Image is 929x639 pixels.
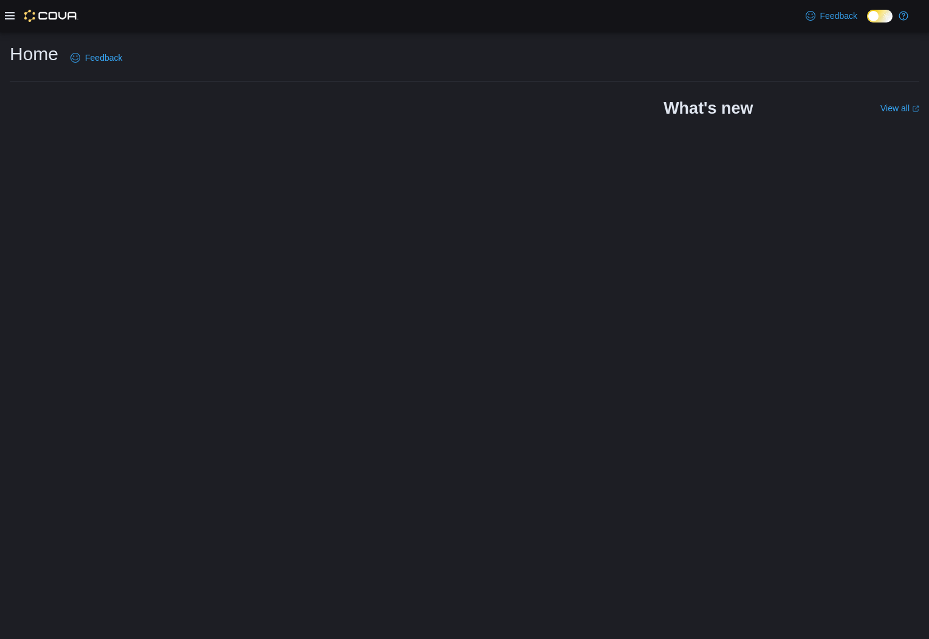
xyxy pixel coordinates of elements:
a: Feedback [66,46,127,70]
h1: Home [10,42,58,66]
span: Feedback [85,52,122,64]
span: Dark Mode [867,22,868,23]
a: View allExternal link [880,103,919,113]
h2: What's new [663,98,753,118]
svg: External link [912,105,919,112]
a: Feedback [801,4,862,28]
span: Feedback [820,10,857,22]
input: Dark Mode [867,10,893,22]
img: Cova [24,10,78,22]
